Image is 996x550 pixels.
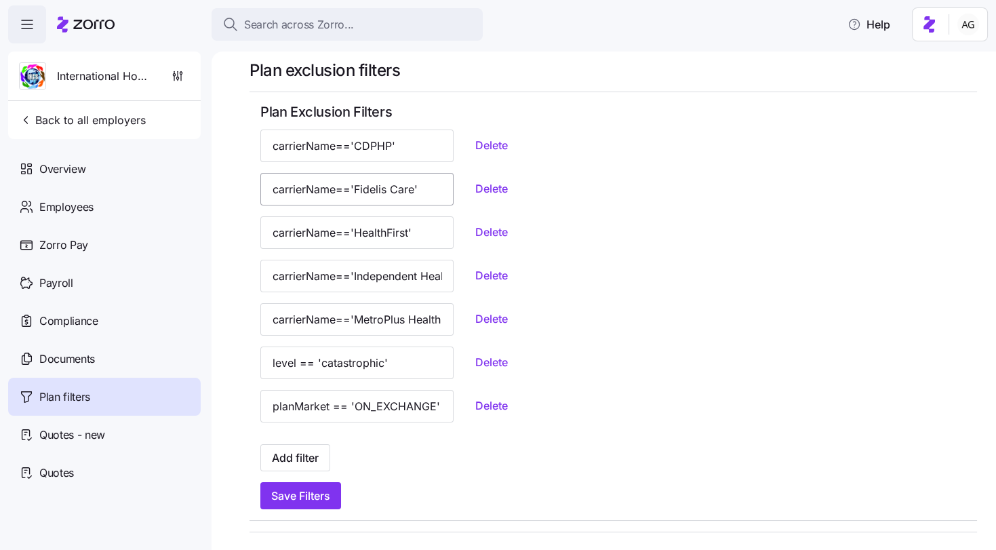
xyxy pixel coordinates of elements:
[464,393,519,418] button: Delete
[260,390,454,423] input: carrierName != 'Ambetter' && individualMedicalDeductible|parseIdeonMedicalProperty > 1500
[260,347,454,379] input: carrierName != 'Ambetter' && individualMedicalDeductible|parseIdeonMedicalProperty > 1500
[39,465,74,482] span: Quotes
[8,378,201,416] a: Plan filters
[464,176,519,201] button: Delete
[957,14,979,35] img: 5fc55c57e0610270ad857448bea2f2d5
[848,16,890,33] span: Help
[464,133,519,157] button: Delete
[19,112,146,128] span: Back to all employers
[260,130,454,162] input: carrierName != 'Ambetter' && individualMedicalDeductible|parseIdeonMedicalProperty > 1500
[260,173,454,205] input: carrierName != 'Ambetter' && individualMedicalDeductible|parseIdeonMedicalProperty > 1500
[8,454,201,492] a: Quotes
[39,389,90,406] span: Plan filters
[475,397,508,414] span: Delete
[212,8,483,41] button: Search across Zorro...
[260,444,330,471] button: Add filter
[8,150,201,188] a: Overview
[475,137,508,153] span: Delete
[272,450,319,466] span: Add filter
[39,313,98,330] span: Compliance
[8,264,201,302] a: Payroll
[14,106,151,134] button: Back to all employers
[464,350,519,374] button: Delete
[475,267,508,283] span: Delete
[8,340,201,378] a: Documents
[8,416,201,454] a: Quotes - new
[475,224,508,240] span: Delete
[260,482,341,509] button: Save Filters
[260,303,454,336] input: carrierName != 'Ambetter' && individualMedicalDeductible|parseIdeonMedicalProperty > 1500
[260,216,454,249] input: carrierName != 'Ambetter' && individualMedicalDeductible|parseIdeonMedicalProperty > 1500
[39,427,105,444] span: Quotes - new
[475,180,508,197] span: Delete
[8,188,201,226] a: Employees
[464,307,519,331] button: Delete
[260,260,454,292] input: carrierName != 'Ambetter' && individualMedicalDeductible|parseIdeonMedicalProperty > 1500
[8,302,201,340] a: Compliance
[464,220,519,244] button: Delete
[39,351,95,368] span: Documents
[464,263,519,288] button: Delete
[39,237,88,254] span: Zorro Pay
[250,60,977,81] h1: Plan exclusion filters
[260,103,966,121] h2: Plan Exclusion Filters
[8,226,201,264] a: Zorro Pay
[837,11,901,38] button: Help
[39,199,94,216] span: Employees
[39,275,73,292] span: Payroll
[271,488,330,504] span: Save Filters
[475,311,508,327] span: Delete
[39,161,85,178] span: Overview
[244,16,354,33] span: Search across Zorro...
[475,354,508,370] span: Delete
[20,63,45,90] img: Employer logo
[57,68,155,85] span: International Home Care Services of NY, LLC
